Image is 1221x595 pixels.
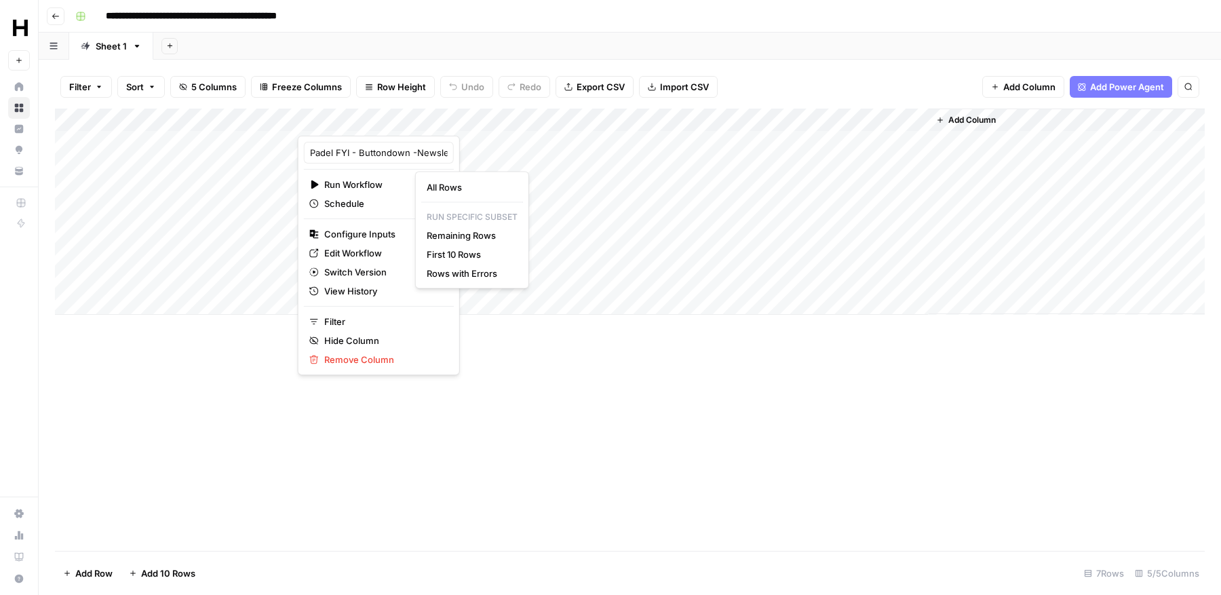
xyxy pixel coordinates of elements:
[931,111,1001,129] button: Add Column
[421,208,523,226] p: Run Specific Subset
[427,267,512,280] span: Rows with Errors
[324,178,429,191] span: Run Workflow
[948,114,996,126] span: Add Column
[427,229,512,242] span: Remaining Rows
[427,180,512,194] span: All Rows
[427,248,512,261] span: First 10 Rows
